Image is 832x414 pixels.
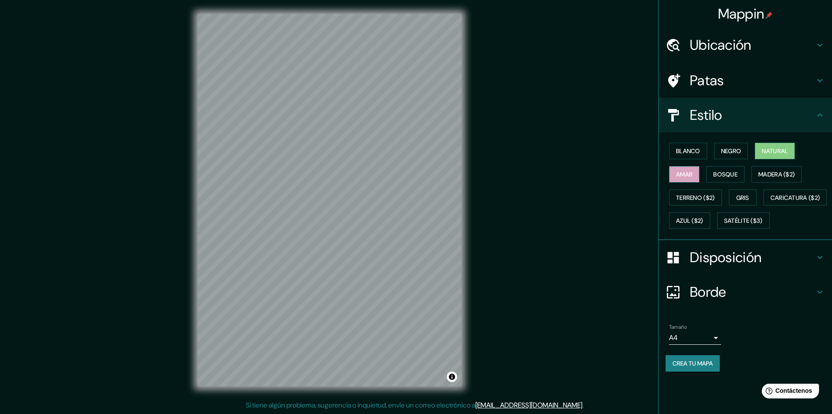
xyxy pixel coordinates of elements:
[659,98,832,132] div: Estilo
[666,355,720,372] button: Crea tu mapa
[736,194,749,202] font: Gris
[751,166,802,183] button: Madera ($2)
[714,143,748,159] button: Negro
[718,5,764,23] font: Mappin
[690,248,761,266] font: Disposición
[770,194,820,202] font: Caricatura ($2)
[676,147,700,155] font: Blanco
[582,401,584,410] font: .
[669,189,722,206] button: Terreno ($2)
[669,212,710,229] button: Azul ($2)
[676,170,692,178] font: Amar
[721,147,741,155] font: Negro
[706,166,744,183] button: Bosque
[669,331,721,345] div: A4
[729,189,757,206] button: Gris
[755,143,795,159] button: Natural
[669,143,707,159] button: Blanco
[669,166,699,183] button: Amar
[713,170,738,178] font: Bosque
[584,400,585,410] font: .
[676,194,715,202] font: Terreno ($2)
[475,401,582,410] a: [EMAIL_ADDRESS][DOMAIN_NAME]
[690,106,722,124] font: Estilo
[755,380,822,404] iframe: Lanzador de widgets de ayuda
[690,36,751,54] font: Ubicación
[669,324,687,331] font: Tamaño
[447,372,457,382] button: Activar o desactivar atribución
[690,283,726,301] font: Borde
[758,170,795,178] font: Madera ($2)
[669,333,678,342] font: A4
[585,400,587,410] font: .
[717,212,770,229] button: Satélite ($3)
[246,401,475,410] font: Si tiene algún problema, sugerencia o inquietud, envíe un correo electrónico a
[659,240,832,275] div: Disposición
[659,28,832,62] div: Ubicación
[762,147,788,155] font: Natural
[766,12,773,19] img: pin-icon.png
[690,71,724,90] font: Patas
[659,275,832,309] div: Borde
[724,217,763,225] font: Satélite ($3)
[659,63,832,98] div: Patas
[673,359,713,367] font: Crea tu mapa
[764,189,827,206] button: Caricatura ($2)
[198,14,461,386] canvas: Mapa
[676,217,703,225] font: Azul ($2)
